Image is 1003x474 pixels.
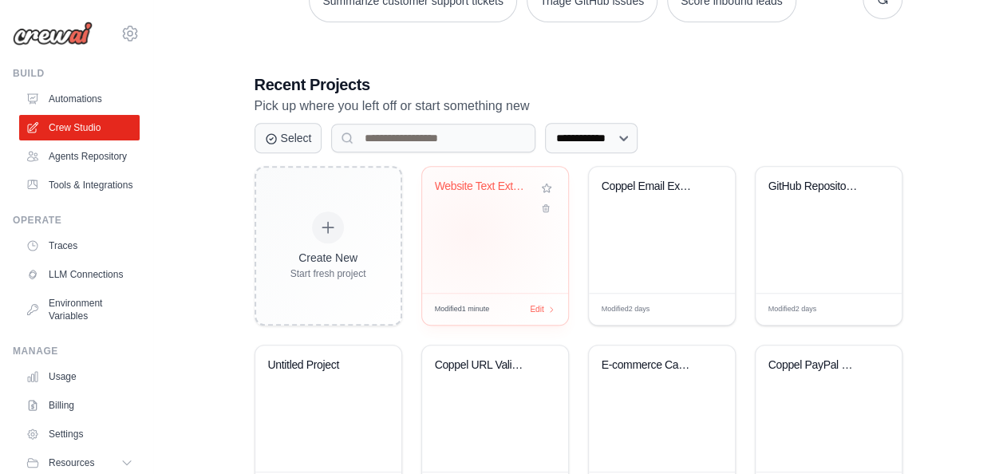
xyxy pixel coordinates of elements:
div: Coppel Email Extractor [602,180,698,194]
a: Tools & Integrations [19,172,140,198]
a: Traces [19,233,140,259]
img: Logo [13,22,93,45]
div: Build [13,67,140,80]
a: Crew Studio [19,115,140,140]
a: Billing [19,393,140,418]
div: Untitled Project [268,358,365,373]
div: GitHub Repository Creation Automation [768,180,865,194]
span: Modified 2 days [768,304,817,315]
a: Settings [19,421,140,447]
button: Select [255,123,322,153]
div: Start fresh project [290,267,366,280]
div: Create New [290,250,366,266]
div: Manage [13,345,140,357]
span: Edit [697,303,710,315]
span: Resources [49,456,94,469]
div: E-commerce Cart Automation [602,358,698,373]
a: Automations [19,86,140,112]
a: Agents Repository [19,144,140,169]
p: Pick up where you left off or start something new [255,96,902,117]
span: Edit [863,303,877,315]
div: Coppel URL Validator [435,358,531,373]
h3: Recent Projects [255,73,902,96]
span: Modified 1 minute [435,304,490,315]
button: Delete project [538,200,555,216]
div: Operate [13,214,140,227]
a: Usage [19,364,140,389]
a: Environment Variables [19,290,140,329]
span: Edit [530,303,543,315]
a: LLM Connections [19,262,140,287]
button: Add to favorites [538,180,555,197]
span: Modified 2 days [602,304,650,315]
div: Website Text Extractor - First 100 Characters [435,180,531,194]
div: Coppel PayPal Checkout Testing [768,358,865,373]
